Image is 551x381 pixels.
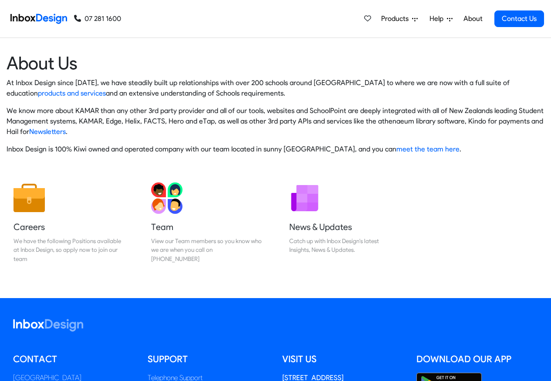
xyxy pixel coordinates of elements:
a: Newsletters [29,127,66,136]
div: We have the following Positions available at Inbox Design, so apply now to join our team [14,237,124,263]
a: meet the team here [396,145,460,153]
a: Products [378,10,421,27]
div: View our Team members so you know who we are when you call on [PHONE_NUMBER] [151,237,262,263]
a: News & Updates Catch up with Inbox Design's latest Insights, News & Updates. [282,175,407,270]
p: We know more about KAMAR than any other 3rd party provider and all of our tools, websites and Sch... [7,106,544,137]
a: Contact Us [494,10,544,27]
img: logo_inboxdesign_white.svg [13,319,83,332]
div: Catch up with Inbox Design's latest Insights, News & Updates. [289,237,400,254]
img: 2022_01_13_icon_team.svg [151,182,183,214]
h5: Contact [13,353,135,366]
h5: Visit us [282,353,404,366]
h5: Download our App [416,353,538,366]
a: About [461,10,485,27]
p: At Inbox Design since [DATE], we have steadily built up relationships with over 200 schools aroun... [7,78,544,99]
h5: News & Updates [289,221,400,233]
a: Team View our Team members so you know who we are when you call on [PHONE_NUMBER] [144,175,269,270]
a: products and services [38,89,106,97]
h5: Team [151,221,262,233]
img: 2022_01_12_icon_newsletter.svg [289,182,321,214]
h5: Support [148,353,269,366]
a: Help [426,10,456,27]
h5: Careers [14,221,124,233]
p: Inbox Design is 100% Kiwi owned and operated company with our team located in sunny [GEOGRAPHIC_D... [7,144,544,154]
heading: About Us [7,52,544,74]
a: Careers We have the following Positions available at Inbox Design, so apply now to join our team [7,175,131,270]
span: Products [381,14,412,24]
a: 07 281 1600 [74,14,121,24]
img: 2022_01_13_icon_job.svg [14,182,45,214]
span: Help [429,14,447,24]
